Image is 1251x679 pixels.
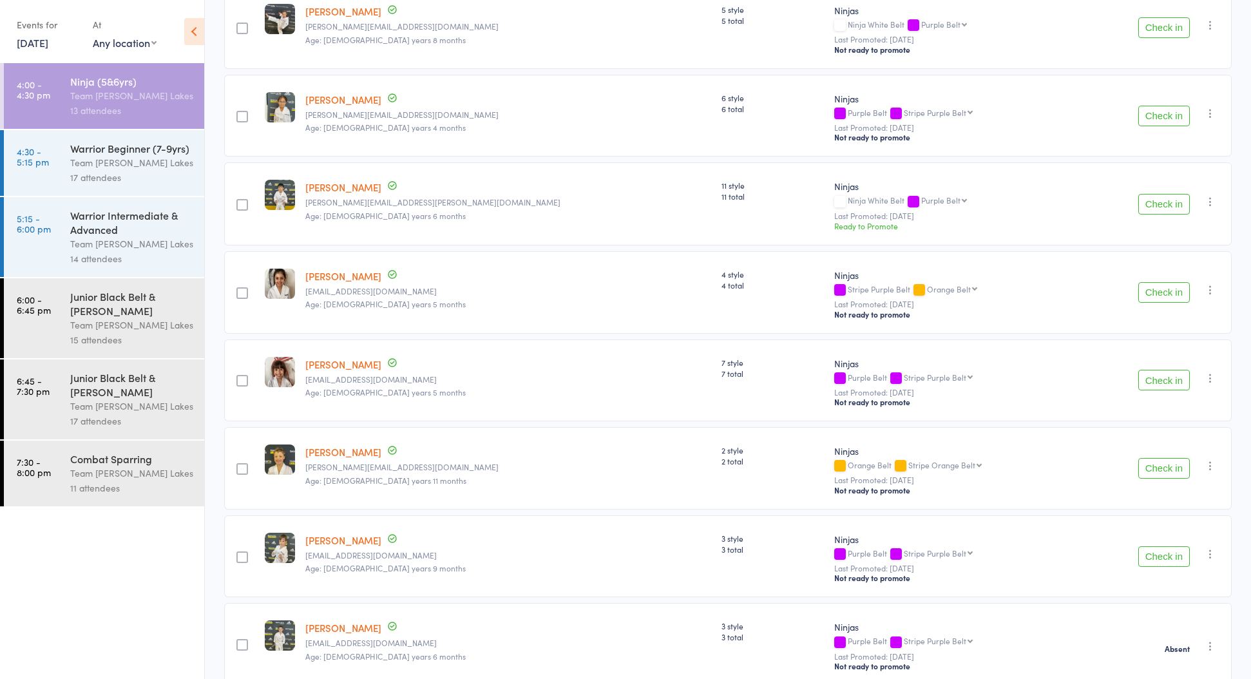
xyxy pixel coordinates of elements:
[4,130,204,196] a: 4:30 -5:15 pmWarrior Beginner (7-9yrs)Team [PERSON_NAME] Lakes17 attendees
[70,141,193,155] div: Warrior Beginner (7-9yrs)
[1138,370,1190,390] button: Check in
[305,638,711,647] small: Debzromz@gmail.com
[305,269,381,283] a: [PERSON_NAME]
[834,20,1071,31] div: Ninja White Belt
[834,397,1071,407] div: Not ready to promote
[721,92,825,103] span: 6 style
[70,370,193,399] div: Junior Black Belt & [PERSON_NAME]
[4,197,204,277] a: 5:15 -6:00 pmWarrior Intermediate & AdvancedTeam [PERSON_NAME] Lakes14 attendees
[721,357,825,368] span: 7 style
[721,445,825,455] span: 2 style
[4,278,204,358] a: 6:00 -6:45 pmJunior Black Belt & [PERSON_NAME]Team [PERSON_NAME] Lakes15 attendees
[305,533,381,547] a: [PERSON_NAME]
[721,280,825,291] span: 4 total
[93,14,157,35] div: At
[834,475,1071,484] small: Last Promoted: [DATE]
[70,318,193,332] div: Team [PERSON_NAME] Lakes
[834,285,1071,296] div: Stripe Purple Belt
[834,485,1071,495] div: Not ready to promote
[70,155,193,170] div: Team [PERSON_NAME] Lakes
[305,475,466,486] span: Age: [DEMOGRAPHIC_DATA] years 11 months
[17,35,48,50] a: [DATE]
[265,92,295,122] img: image1742879916.png
[1138,194,1190,215] button: Check in
[265,445,295,475] img: image1729228695.png
[70,208,193,236] div: Warrior Intermediate & Advanced
[70,399,193,414] div: Team [PERSON_NAME] Lakes
[834,533,1071,546] div: Ninjas
[305,463,711,472] small: amanda.hughes888@gmail.com
[17,146,49,167] time: 4:30 - 5:15 pm
[834,132,1071,142] div: Not ready to promote
[70,74,193,88] div: Ninja (5&6yrs)
[17,14,80,35] div: Events for
[908,461,975,469] div: Stripe Orange Belt
[834,92,1071,105] div: Ninjas
[721,4,825,15] span: 5 style
[17,457,51,477] time: 7:30 - 8:00 pm
[305,621,381,635] a: [PERSON_NAME]
[834,461,1071,472] div: Orange Belt
[721,191,825,202] span: 11 total
[904,108,966,117] div: Stripe Purple Belt
[721,368,825,379] span: 7 total
[305,22,711,31] small: laura.covrk@hotmail.com
[70,452,193,466] div: Combat Sparring
[305,122,466,133] span: Age: [DEMOGRAPHIC_DATA] years 4 months
[305,180,381,194] a: [PERSON_NAME]
[834,564,1071,573] small: Last Promoted: [DATE]
[834,636,1071,647] div: Purple Belt
[70,88,193,103] div: Team [PERSON_NAME] Lakes
[834,652,1071,661] small: Last Promoted: [DATE]
[17,376,50,396] time: 6:45 - 7:30 pm
[305,375,711,384] small: helenadoeshair@gmail.com
[834,4,1071,17] div: Ninjas
[70,466,193,481] div: Team [PERSON_NAME] Lakes
[1138,106,1190,126] button: Check in
[305,93,381,106] a: [PERSON_NAME]
[265,269,295,299] img: image1741670083.png
[834,357,1071,370] div: Ninjas
[721,631,825,642] span: 3 total
[1138,458,1190,479] button: Check in
[305,387,466,397] span: Age: [DEMOGRAPHIC_DATA] years 5 months
[265,4,295,34] img: image1753164797.png
[834,269,1071,282] div: Ninjas
[305,5,381,18] a: [PERSON_NAME]
[1165,644,1190,654] strong: Absent
[721,544,825,555] span: 3 total
[1138,17,1190,38] button: Check in
[1138,282,1190,303] button: Check in
[834,123,1071,132] small: Last Promoted: [DATE]
[305,445,381,459] a: [PERSON_NAME]
[305,198,711,207] small: eric.deocampo@gmail.com
[70,289,193,318] div: Junior Black Belt & [PERSON_NAME]
[721,620,825,631] span: 3 style
[834,309,1071,320] div: Not ready to promote
[305,298,466,309] span: Age: [DEMOGRAPHIC_DATA] years 5 months
[721,15,825,26] span: 5 total
[1138,546,1190,567] button: Check in
[834,300,1071,309] small: Last Promoted: [DATE]
[70,251,193,266] div: 14 attendees
[721,103,825,114] span: 6 total
[834,445,1071,457] div: Ninjas
[305,287,711,296] small: amritk92@hotmail.com
[721,269,825,280] span: 4 style
[721,180,825,191] span: 11 style
[305,358,381,371] a: [PERSON_NAME]
[904,549,966,557] div: Stripe Purple Belt
[93,35,157,50] div: Any location
[921,196,960,204] div: Purple Belt
[927,285,971,293] div: Orange Belt
[305,551,711,560] small: Debzromz@gmail.com
[305,651,466,662] span: Age: [DEMOGRAPHIC_DATA] years 6 months
[305,562,466,573] span: Age: [DEMOGRAPHIC_DATA] years 9 months
[834,211,1071,220] small: Last Promoted: [DATE]
[834,549,1071,560] div: Purple Belt
[265,620,295,651] img: image1748931985.png
[305,110,711,119] small: Deepti.aus@gmail.com
[4,359,204,439] a: 6:45 -7:30 pmJunior Black Belt & [PERSON_NAME]Team [PERSON_NAME] Lakes17 attendees
[70,481,193,495] div: 11 attendees
[17,79,50,100] time: 4:00 - 4:30 pm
